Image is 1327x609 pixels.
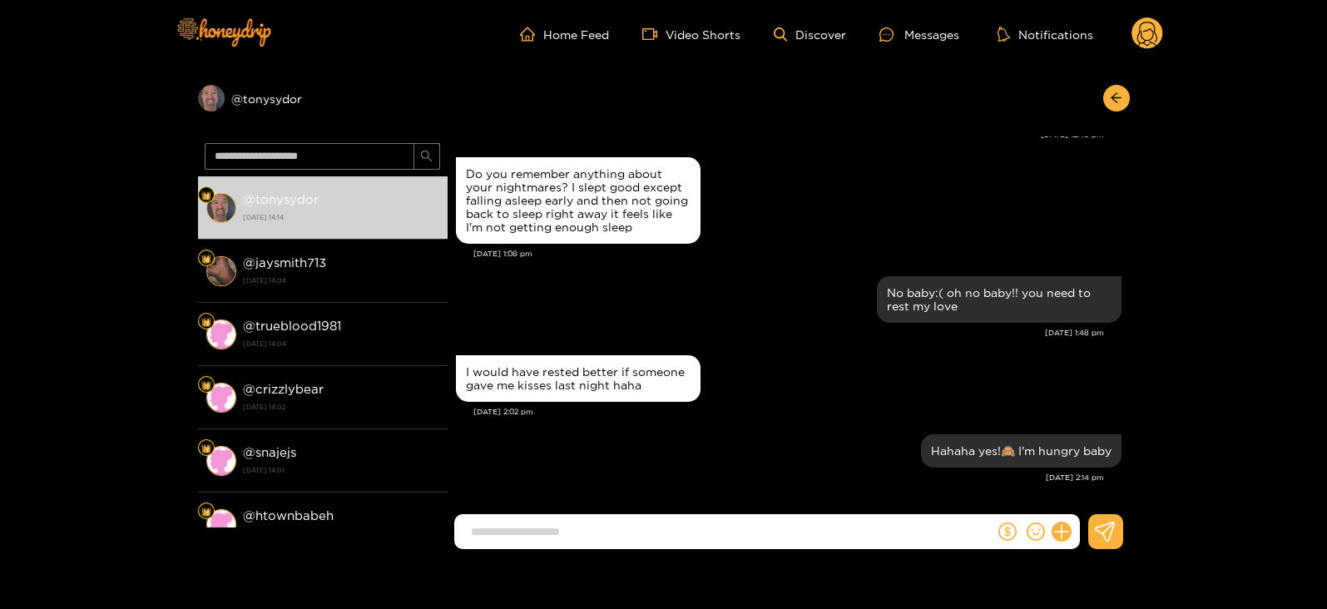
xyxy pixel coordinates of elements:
[887,286,1112,313] div: No baby:( oh no baby!! you need to rest my love
[243,445,296,459] strong: @ snajejs
[413,143,440,170] button: search
[456,327,1104,339] div: [DATE] 1:48 pm
[520,27,543,42] span: home
[243,526,439,541] strong: [DATE] 13:57
[201,507,211,517] img: Fan Level
[206,446,236,476] img: conversation
[931,444,1112,458] div: Hahaha yes!🙈 I'm hungry baby
[456,355,701,402] div: Oct. 3, 2:02 pm
[998,522,1017,541] span: dollar
[520,27,609,42] a: Home Feed
[206,383,236,413] img: conversation
[473,406,1122,418] div: [DATE] 2:02 pm
[243,192,319,206] strong: @ tonysydor
[1110,92,1122,106] span: arrow-left
[1103,85,1130,111] button: arrow-left
[243,399,439,414] strong: [DATE] 14:02
[243,336,439,351] strong: [DATE] 14:04
[642,27,740,42] a: Video Shorts
[206,193,236,223] img: conversation
[879,25,959,44] div: Messages
[198,85,448,111] div: @tonysydor
[993,26,1098,42] button: Notifications
[243,508,334,522] strong: @ htownbabeh
[243,463,439,478] strong: [DATE] 14:01
[456,157,701,244] div: Oct. 3, 1:08 pm
[466,365,691,392] div: I would have rested better if someone gave me kisses last night haha
[995,519,1020,544] button: dollar
[456,472,1104,483] div: [DATE] 2:14 pm
[201,317,211,327] img: Fan Level
[466,167,691,234] div: Do you remember anything about your nightmares? I slept good except falling asleep early and then...
[243,319,341,333] strong: @ trueblood1981
[206,509,236,539] img: conversation
[201,443,211,453] img: Fan Level
[206,256,236,286] img: conversation
[642,27,666,42] span: video-camera
[201,191,211,201] img: Fan Level
[1027,522,1045,541] span: smile
[206,319,236,349] img: conversation
[243,382,324,396] strong: @ crizzlybear
[243,273,439,288] strong: [DATE] 14:04
[243,255,326,270] strong: @ jaysmith713
[473,248,1122,260] div: [DATE] 1:08 pm
[201,254,211,264] img: Fan Level
[921,434,1122,468] div: Oct. 3, 2:14 pm
[774,27,846,42] a: Discover
[420,150,433,164] span: search
[201,380,211,390] img: Fan Level
[877,276,1122,323] div: Oct. 3, 1:48 pm
[243,210,439,225] strong: [DATE] 14:14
